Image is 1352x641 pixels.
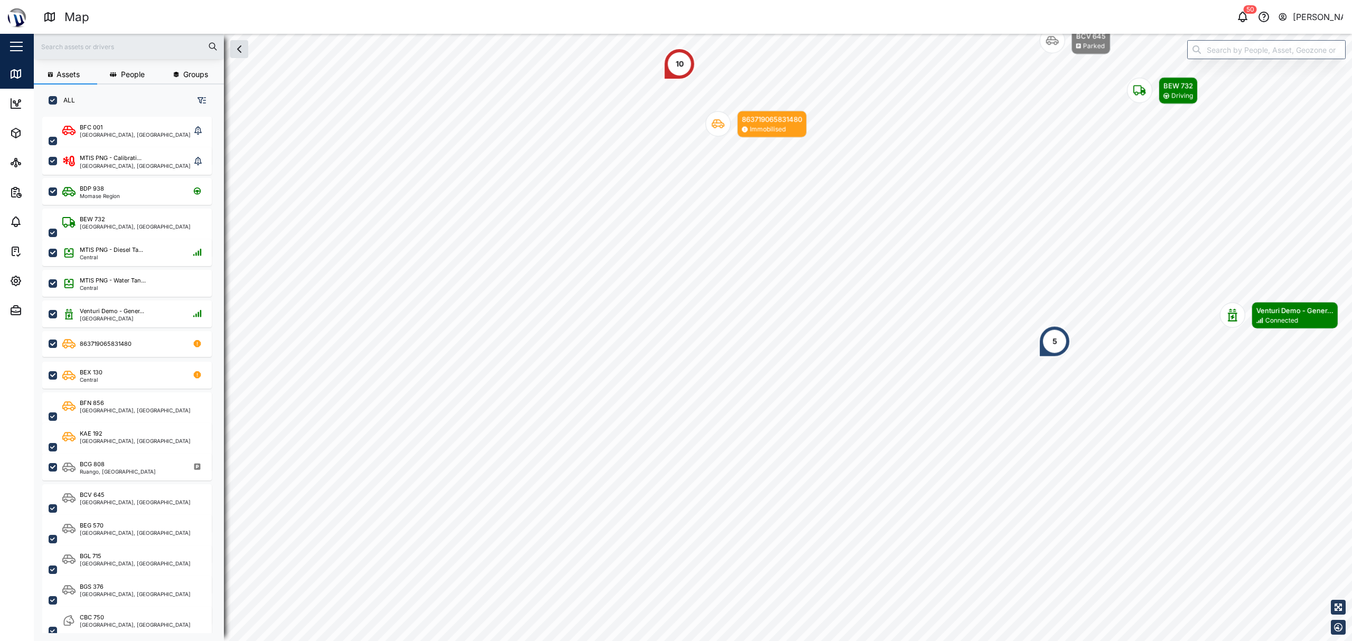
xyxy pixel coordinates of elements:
[27,186,63,198] div: Reports
[80,285,146,290] div: Central
[80,552,101,561] div: BGL 715
[80,613,104,622] div: CBC 750
[80,521,104,530] div: BEG 570
[1171,91,1193,101] div: Driving
[80,499,191,505] div: [GEOGRAPHIC_DATA], [GEOGRAPHIC_DATA]
[80,246,143,254] div: MTIS PNG - Diesel Ta...
[80,408,191,413] div: [GEOGRAPHIC_DATA], [GEOGRAPHIC_DATA]
[1039,325,1071,357] div: Map marker
[80,307,144,316] div: Venturi Demo - Gener...
[64,8,89,26] div: Map
[1127,77,1198,104] div: Map marker
[27,68,51,80] div: Map
[80,276,146,285] div: MTIS PNG - Water Tan...
[57,96,75,105] label: ALL
[27,98,75,109] div: Dashboard
[749,125,785,135] div: Immobilised
[1220,302,1338,329] div: Map marker
[80,184,104,193] div: BDP 938
[1052,336,1057,347] div: 5
[80,469,156,474] div: Ruango, [GEOGRAPHIC_DATA]
[80,154,142,163] div: MTIS PNG - Calibrati...
[706,110,807,137] div: Map marker
[27,157,53,168] div: Sites
[80,399,104,408] div: BFN 856
[80,254,143,260] div: Central
[1040,27,1111,54] div: Map marker
[80,224,191,229] div: [GEOGRAPHIC_DATA], [GEOGRAPHIC_DATA]
[80,132,191,137] div: [GEOGRAPHIC_DATA], [GEOGRAPHIC_DATA]
[42,113,223,633] div: grid
[742,114,802,124] div: 863719065831480
[1244,5,1257,14] div: 50
[80,193,120,199] div: Momase Region
[80,123,102,132] div: BFC 001
[27,127,60,139] div: Assets
[80,340,132,348] div: 863719065831480
[80,316,144,321] div: [GEOGRAPHIC_DATA]
[80,377,102,382] div: Central
[80,530,191,535] div: [GEOGRAPHIC_DATA], [GEOGRAPHIC_DATA]
[80,429,102,438] div: KAE 192
[80,368,102,377] div: BEX 130
[80,622,191,627] div: [GEOGRAPHIC_DATA], [GEOGRAPHIC_DATA]
[1256,305,1334,316] div: Venturi Demo - Gener...
[1083,41,1105,51] div: Parked
[80,582,104,591] div: BGS 376
[5,5,29,29] img: Main Logo
[80,215,105,224] div: BEW 732
[80,163,191,168] div: [GEOGRAPHIC_DATA], [GEOGRAPHIC_DATA]
[80,591,191,597] div: [GEOGRAPHIC_DATA], [GEOGRAPHIC_DATA]
[27,216,60,228] div: Alarms
[675,58,683,70] div: 10
[27,246,57,257] div: Tasks
[80,561,191,566] div: [GEOGRAPHIC_DATA], [GEOGRAPHIC_DATA]
[1163,80,1193,91] div: BEW 732
[1187,40,1346,59] input: Search by People, Asset, Geozone or Place
[27,275,65,287] div: Settings
[27,305,59,316] div: Admin
[663,48,695,80] div: Map marker
[183,71,208,78] span: Groups
[121,71,145,78] span: People
[40,39,218,54] input: Search assets or drivers
[1265,316,1298,326] div: Connected
[80,438,191,444] div: [GEOGRAPHIC_DATA], [GEOGRAPHIC_DATA]
[1293,11,1344,24] div: [PERSON_NAME]
[57,71,80,78] span: Assets
[1278,10,1344,24] button: [PERSON_NAME]
[80,491,105,499] div: BCV 645
[1076,31,1106,41] div: BCV 645
[80,460,105,469] div: BCG 808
